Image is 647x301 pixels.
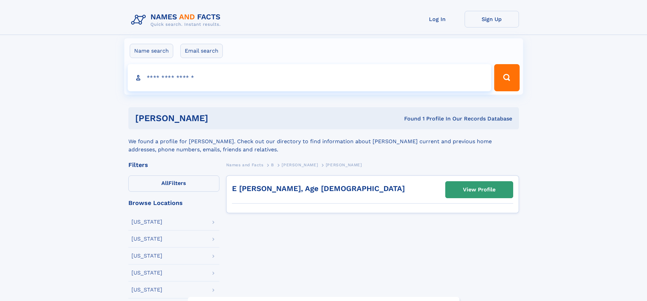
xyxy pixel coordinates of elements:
span: B [271,163,274,167]
button: Search Button [494,64,519,91]
div: Found 1 Profile In Our Records Database [306,115,512,123]
a: Names and Facts [226,161,264,169]
span: [PERSON_NAME] [282,163,318,167]
div: [US_STATE] [131,253,162,259]
a: [PERSON_NAME] [282,161,318,169]
div: [US_STATE] [131,219,162,225]
div: [US_STATE] [131,270,162,276]
label: Email search [180,44,223,58]
input: search input [128,64,491,91]
h1: [PERSON_NAME] [135,114,306,123]
span: All [161,180,168,186]
label: Filters [128,175,219,192]
div: [US_STATE] [131,287,162,293]
div: Browse Locations [128,200,219,206]
label: Name search [130,44,173,58]
div: [US_STATE] [131,236,162,242]
span: [PERSON_NAME] [326,163,362,167]
a: Sign Up [465,11,519,27]
a: E [PERSON_NAME], Age [DEMOGRAPHIC_DATA] [232,184,405,193]
a: Log In [410,11,465,27]
div: We found a profile for [PERSON_NAME]. Check out our directory to find information about [PERSON_N... [128,129,519,154]
div: Filters [128,162,219,168]
a: View Profile [446,182,513,198]
a: B [271,161,274,169]
img: Logo Names and Facts [128,11,226,29]
div: View Profile [463,182,496,197]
